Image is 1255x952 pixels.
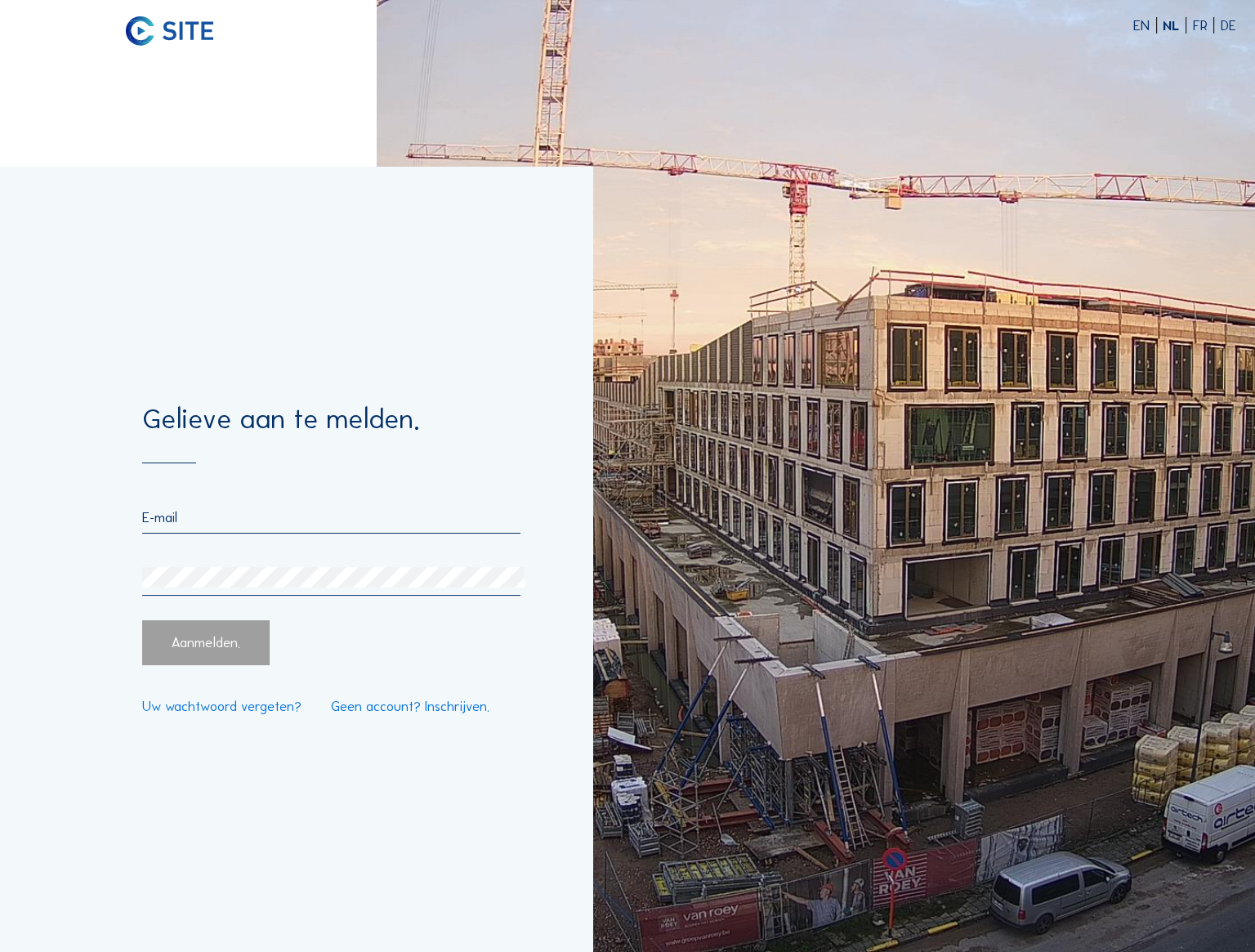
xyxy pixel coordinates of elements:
[331,699,489,713] a: Geen account? Inschrijven.
[142,620,270,665] div: Aanmelden.
[1221,19,1236,33] div: DE
[142,405,520,463] div: Gelieve aan te melden.
[1133,19,1157,33] div: EN
[142,509,520,525] input: E-mail
[126,16,214,46] img: C-SITE logo
[142,699,301,713] a: Uw wachtwoord vergeten?
[1193,19,1215,33] div: FR
[1163,19,1186,33] div: NL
